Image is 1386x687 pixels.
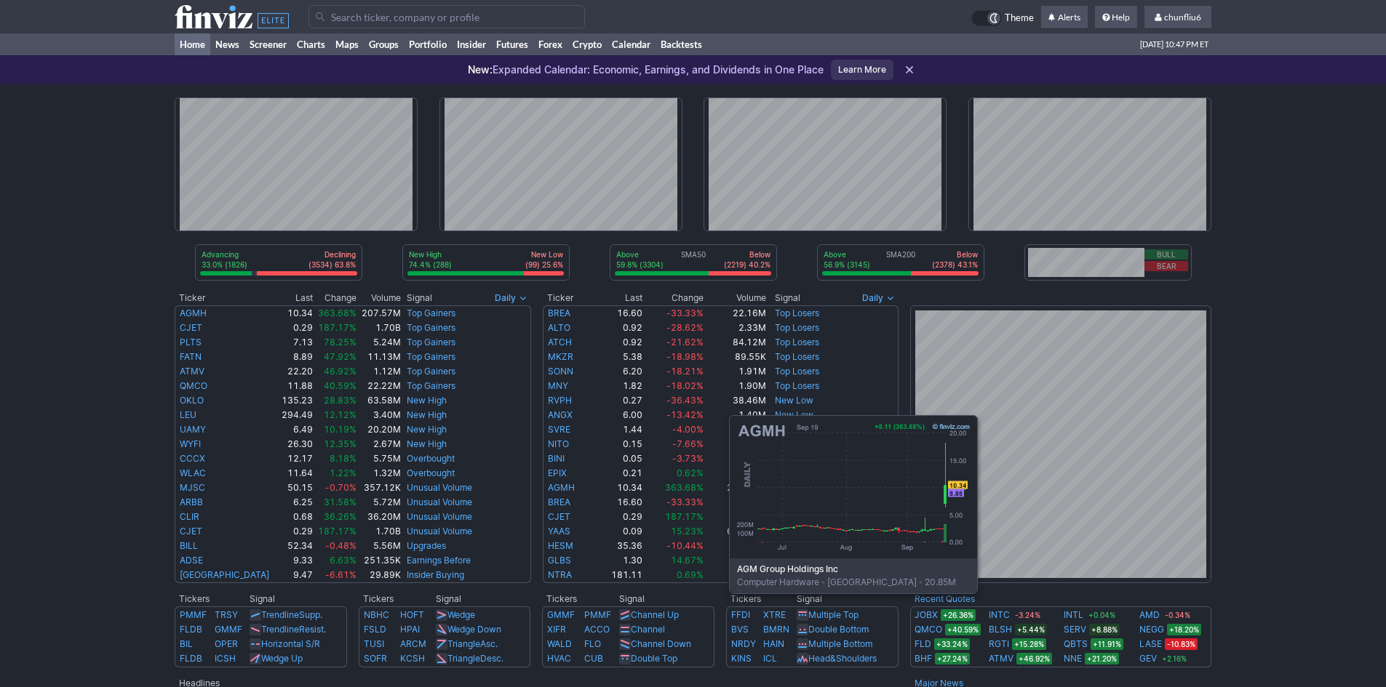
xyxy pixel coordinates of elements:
[400,638,426,649] a: ARCM
[324,380,357,391] span: 40.59%
[672,438,704,449] span: -7.66%
[278,481,314,495] td: 50.15
[1139,651,1157,666] a: GEV
[584,638,601,649] a: FLO
[261,624,326,635] a: TrendlineResist.
[548,497,570,507] a: BREA
[180,540,198,551] a: BILL
[593,451,643,466] td: 0.05
[704,539,767,553] td: 6.84M
[400,653,425,664] a: KCSH
[704,393,767,408] td: 38.46M
[989,651,1013,666] a: ATMV
[525,249,563,260] p: New Low
[407,366,455,377] a: Top Gainers
[407,482,472,493] a: Unusual Volume
[666,380,704,391] span: -18.02%
[324,395,357,406] span: 28.83%
[278,510,314,524] td: 0.68
[548,409,573,420] a: ANGX
[607,33,656,55] a: Calendar
[593,481,643,495] td: 10.34
[548,424,570,435] a: SVRE
[364,638,384,649] a: TUSI
[325,540,357,551] span: -0.48%
[278,422,314,437] td: 6.49
[364,33,404,55] a: Groups
[357,379,402,393] td: 22.22M
[1140,33,1208,55] span: [DATE] 10:47 PM ET
[593,553,643,568] td: 1.30
[407,453,455,464] a: Overbought
[278,335,314,350] td: 7.13
[180,424,206,435] a: UAMY
[548,380,568,391] a: MNY
[593,510,643,524] td: 0.29
[593,422,643,437] td: 1.44
[278,321,314,335] td: 0.29
[357,393,402,408] td: 63.58M
[704,495,767,510] td: 22.16M
[468,63,824,77] p: Expanded Calendar: Economic, Earnings, and Dividends in One Place
[244,33,292,55] a: Screener
[480,653,503,664] span: Desc.
[357,524,402,539] td: 1.70B
[308,5,585,28] input: Search
[175,291,278,305] th: Ticker
[357,408,402,422] td: 3.40M
[180,467,206,478] a: WLAC
[278,305,314,321] td: 10.34
[824,249,870,260] p: Above
[593,437,643,451] td: 0.15
[357,335,402,350] td: 5.24M
[400,609,424,620] a: HOFT
[593,291,643,305] th: Last
[666,366,704,377] span: -18.21%
[278,379,314,393] td: 11.88
[593,305,643,321] td: 16.60
[775,409,813,420] a: New Low
[724,249,770,260] p: Below
[724,260,770,270] p: (2219) 40.2%
[292,33,330,55] a: Charts
[593,524,643,539] td: 0.09
[210,33,244,55] a: News
[180,453,205,464] a: CCCX
[932,249,978,260] p: Below
[357,451,402,466] td: 5.75M
[666,497,704,507] span: -33.33%
[915,637,931,651] a: FLD
[859,291,899,305] button: Signals interval
[215,653,236,664] a: ICSH
[548,540,573,551] a: HESM
[763,653,777,664] a: ICL
[763,609,786,620] a: XTRE
[631,653,677,664] a: Double Top
[407,467,455,478] a: Overbought
[407,569,464,580] a: Insider Buying
[547,638,572,649] a: WALD
[407,292,432,304] span: Signal
[180,409,196,420] a: LEU
[547,609,575,620] a: GMMF
[278,451,314,466] td: 12.17
[1064,622,1086,637] a: SERV
[357,422,402,437] td: 20.20M
[324,337,357,347] span: 78.25%
[215,638,238,649] a: OPER
[543,291,593,305] th: Ticker
[357,291,402,305] th: Volume
[357,321,402,335] td: 1.70B
[704,422,767,437] td: 459.57K
[407,540,446,551] a: Upgrades
[491,291,531,305] button: Signals interval
[452,33,491,55] a: Insider
[180,653,202,664] a: FLDB
[704,379,767,393] td: 1.90M
[989,637,1009,651] a: RGTI
[325,482,357,493] span: -0.70%
[180,638,193,649] a: BIL
[593,393,643,408] td: 0.27
[1041,6,1088,29] a: Alerts
[1139,608,1160,622] a: AMD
